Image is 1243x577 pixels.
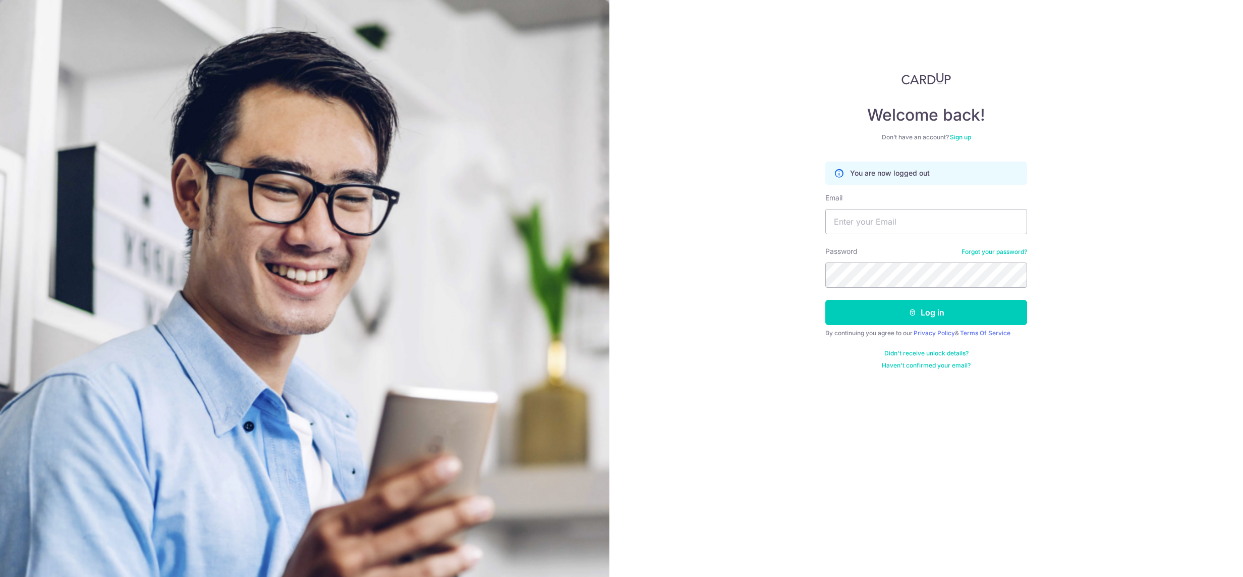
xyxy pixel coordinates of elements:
[882,361,971,370] a: Haven't confirmed your email?
[914,329,955,337] a: Privacy Policy
[884,349,969,357] a: Didn't receive unlock details?
[825,246,858,256] label: Password
[850,168,930,178] p: You are now logged out
[825,329,1027,337] div: By continuing you agree to our &
[962,248,1027,256] a: Forgot your password?
[960,329,1010,337] a: Terms Of Service
[901,73,951,85] img: CardUp Logo
[825,133,1027,141] div: Don’t have an account?
[825,193,842,203] label: Email
[825,105,1027,125] h4: Welcome back!
[825,209,1027,234] input: Enter your Email
[950,133,971,141] a: Sign up
[825,300,1027,325] button: Log in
